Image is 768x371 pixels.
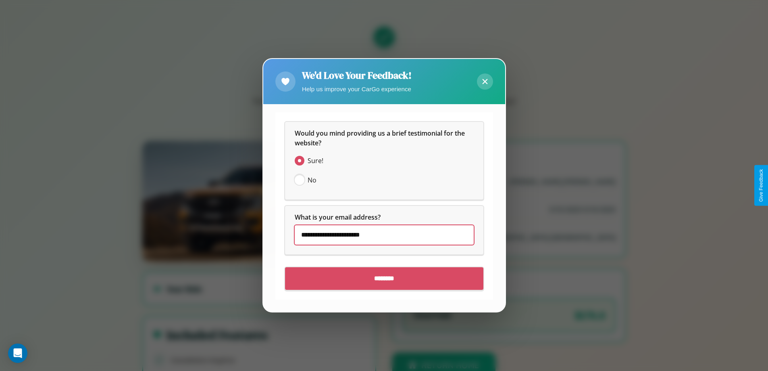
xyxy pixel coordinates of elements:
span: Would you mind providing us a brief testimonial for the website? [295,129,466,148]
div: Open Intercom Messenger [8,344,27,363]
span: No [308,176,316,185]
div: Give Feedback [758,169,764,202]
h2: We'd Love Your Feedback! [302,69,412,82]
span: Sure! [308,156,323,166]
span: What is your email address? [295,213,381,222]
p: Help us improve your CarGo experience [302,84,412,94]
